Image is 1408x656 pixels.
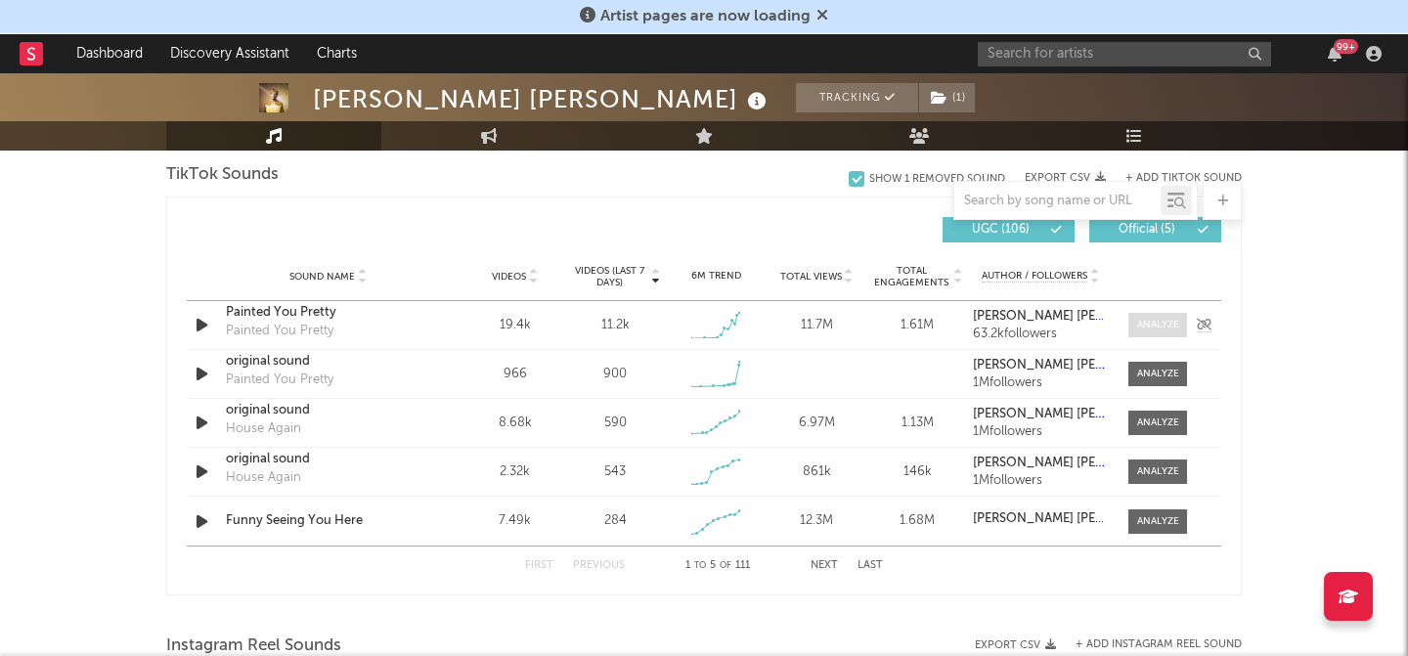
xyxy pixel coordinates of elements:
div: 146k [872,462,963,482]
div: 900 [603,365,627,384]
a: [PERSON_NAME] [PERSON_NAME] [973,512,1109,526]
div: House Again [226,419,301,439]
strong: [PERSON_NAME] [PERSON_NAME] [973,408,1177,420]
div: 590 [604,414,627,433]
div: House Again [226,468,301,488]
div: 63.2k followers [973,328,1109,341]
div: 2.32k [469,462,560,482]
button: Export CSV [1025,172,1106,184]
div: 99 + [1334,39,1358,54]
a: Dashboard [63,34,156,73]
span: Dismiss [816,9,828,24]
button: Last [858,560,883,571]
button: First [525,560,553,571]
a: [PERSON_NAME] [PERSON_NAME] [973,408,1109,421]
div: 8.68k [469,414,560,433]
div: 1 5 111 [664,554,771,578]
button: Export CSV [975,639,1056,651]
button: + Add TikTok Sound [1106,173,1242,184]
button: Official(5) [1089,217,1221,242]
div: 12.3M [771,511,862,531]
a: Discovery Assistant [156,34,303,73]
div: Show 1 Removed Sound [869,173,1005,186]
span: Videos [492,271,526,283]
button: + Add TikTok Sound [1125,173,1242,184]
strong: [PERSON_NAME] [PERSON_NAME] [973,359,1177,372]
div: 19.4k [469,316,560,335]
button: Tracking [796,83,918,112]
div: 1M followers [973,474,1109,488]
div: 7.49k [469,511,560,531]
button: + Add Instagram Reel Sound [1076,639,1242,650]
div: 6M Trend [671,269,762,284]
span: ( 1 ) [918,83,976,112]
div: [PERSON_NAME] [PERSON_NAME] [313,83,771,115]
a: [PERSON_NAME] [PERSON_NAME] [973,457,1109,470]
strong: [PERSON_NAME] [PERSON_NAME] [973,310,1177,323]
div: 11.7M [771,316,862,335]
a: [PERSON_NAME] [PERSON_NAME] [973,310,1109,324]
button: UGC(106) [943,217,1075,242]
div: 861k [771,462,862,482]
span: Author / Followers [982,270,1087,283]
div: + Add Instagram Reel Sound [1056,639,1242,650]
div: 1M followers [973,376,1109,390]
div: Painted You Pretty [226,371,333,390]
input: Search for artists [978,42,1271,66]
a: Painted You Pretty [226,303,430,323]
span: to [694,561,706,570]
a: original sound [226,450,430,469]
button: Previous [573,560,625,571]
div: 966 [469,365,560,384]
div: 6.97M [771,414,862,433]
div: 284 [604,511,627,531]
a: original sound [226,352,430,372]
span: TikTok Sounds [166,163,279,187]
a: [PERSON_NAME] [PERSON_NAME] [973,359,1109,372]
a: Charts [303,34,371,73]
span: Artist pages are now loading [600,9,811,24]
button: 99+ [1328,46,1342,62]
input: Search by song name or URL [954,194,1161,209]
span: Total Engagements [872,265,951,288]
strong: [PERSON_NAME] [PERSON_NAME] [973,512,1177,525]
div: 1.61M [872,316,963,335]
button: (1) [919,83,975,112]
span: Total Views [780,271,842,283]
a: Funny Seeing You Here [226,511,430,531]
div: 1M followers [973,425,1109,439]
div: 11.2k [601,316,630,335]
div: Painted You Pretty [226,322,333,341]
div: 543 [604,462,626,482]
button: Next [811,560,838,571]
div: 1.68M [872,511,963,531]
span: Official ( 5 ) [1102,224,1192,236]
div: 1.13M [872,414,963,433]
span: Sound Name [289,271,355,283]
strong: [PERSON_NAME] [PERSON_NAME] [973,457,1177,469]
span: of [720,561,731,570]
a: original sound [226,401,430,420]
span: UGC ( 106 ) [955,224,1045,236]
span: Videos (last 7 days) [570,265,649,288]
